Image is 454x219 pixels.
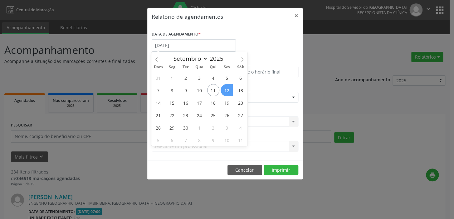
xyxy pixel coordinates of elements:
span: Setembro 29, 2025 [166,121,178,134]
span: Setembro 30, 2025 [180,121,192,134]
span: Outubro 9, 2025 [207,134,219,146]
span: Setembro 19, 2025 [221,97,233,109]
span: Setembro 24, 2025 [193,109,206,121]
span: Setembro 2, 2025 [180,72,192,84]
span: Setembro 26, 2025 [221,109,233,121]
button: Imprimir [264,165,298,175]
span: Setembro 6, 2025 [234,72,247,84]
span: Setembro 15, 2025 [166,97,178,109]
span: Dom [151,65,165,69]
label: ATÉ [227,56,298,66]
span: Setembro 12, 2025 [221,84,233,96]
span: Setembro 17, 2025 [193,97,206,109]
span: Setembro 27, 2025 [234,109,247,121]
span: Outubro 7, 2025 [180,134,192,146]
span: Setembro 18, 2025 [207,97,219,109]
input: Selecione uma data ou intervalo [152,39,236,52]
span: Sex [220,65,234,69]
span: Setembro 7, 2025 [152,84,164,96]
span: Outubro 10, 2025 [221,134,233,146]
span: Outubro 2, 2025 [207,121,219,134]
span: Outubro 3, 2025 [221,121,233,134]
span: Outubro 1, 2025 [193,121,206,134]
span: Setembro 13, 2025 [234,84,247,96]
span: Setembro 14, 2025 [152,97,164,109]
span: Setembro 9, 2025 [180,84,192,96]
span: Setembro 23, 2025 [180,109,192,121]
span: Setembro 22, 2025 [166,109,178,121]
span: Setembro 5, 2025 [221,72,233,84]
span: Setembro 21, 2025 [152,109,164,121]
span: Setembro 10, 2025 [193,84,206,96]
span: Setembro 3, 2025 [193,72,206,84]
span: Outubro 4, 2025 [234,121,247,134]
span: Ter [179,65,193,69]
span: Setembro 25, 2025 [207,109,219,121]
span: Outubro 5, 2025 [152,134,164,146]
input: Year [208,55,228,63]
button: Close [290,8,303,23]
span: Setembro 4, 2025 [207,72,219,84]
span: Setembro 20, 2025 [234,97,247,109]
span: Setembro 16, 2025 [180,97,192,109]
h5: Relatório de agendamentos [152,12,223,21]
span: Qui [206,65,220,69]
span: Setembro 8, 2025 [166,84,178,96]
span: Sáb [234,65,247,69]
input: Selecione o horário final [227,66,298,78]
span: Outubro 11, 2025 [234,134,247,146]
label: DATA DE AGENDAMENTO [152,30,201,39]
span: Agosto 31, 2025 [152,72,164,84]
span: Qua [193,65,206,69]
span: Outubro 6, 2025 [166,134,178,146]
button: Cancelar [227,165,262,175]
span: Seg [165,65,179,69]
span: Setembro 11, 2025 [207,84,219,96]
span: Setembro 28, 2025 [152,121,164,134]
span: Outubro 8, 2025 [193,134,206,146]
select: Month [170,54,208,63]
span: Setembro 1, 2025 [166,72,178,84]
